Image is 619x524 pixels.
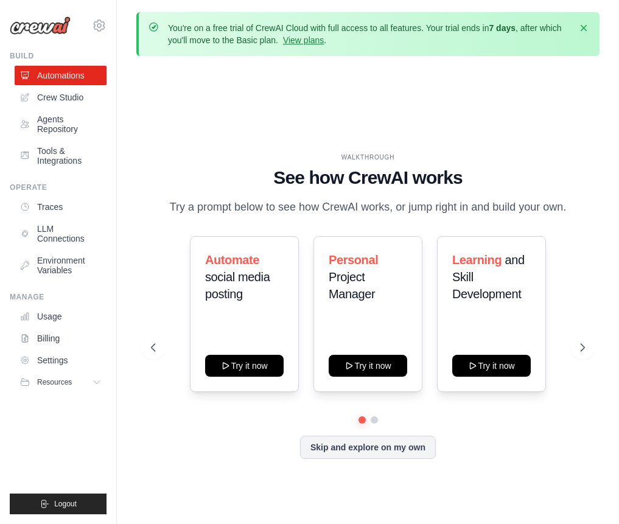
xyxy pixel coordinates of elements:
[489,23,516,33] strong: 7 days
[452,253,502,267] span: Learning
[10,16,71,35] img: Logo
[10,292,107,302] div: Manage
[15,219,107,248] a: LLM Connections
[15,329,107,348] a: Billing
[15,251,107,280] a: Environment Variables
[205,253,259,267] span: Automate
[300,436,436,459] button: Skip and explore on my own
[151,167,585,189] h1: See how CrewAI works
[329,270,375,301] span: Project Manager
[205,355,284,377] button: Try it now
[15,110,107,139] a: Agents Repository
[164,198,573,216] p: Try a prompt below to see how CrewAI works, or jump right in and build your own.
[205,270,270,301] span: social media posting
[329,355,407,377] button: Try it now
[151,153,585,162] div: WALKTHROUGH
[329,253,378,267] span: Personal
[54,499,77,509] span: Logout
[283,35,324,45] a: View plans
[10,494,107,514] button: Logout
[452,355,531,377] button: Try it now
[168,22,570,46] p: You're on a free trial of CrewAI Cloud with full access to all features. Your trial ends in , aft...
[15,351,107,370] a: Settings
[15,197,107,217] a: Traces
[15,88,107,107] a: Crew Studio
[15,66,107,85] a: Automations
[10,51,107,61] div: Build
[37,377,72,387] span: Resources
[10,183,107,192] div: Operate
[452,253,525,301] span: and Skill Development
[15,372,107,392] button: Resources
[15,307,107,326] a: Usage
[15,141,107,170] a: Tools & Integrations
